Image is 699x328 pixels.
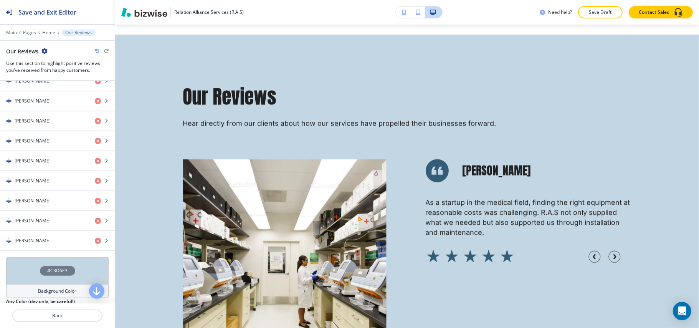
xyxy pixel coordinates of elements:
[588,9,613,16] p: Save Draft
[548,9,572,16] h3: Need help?
[121,7,244,18] button: Relation Alliance Services (R.A.S)
[15,237,51,244] h4: [PERSON_NAME]
[15,118,51,124] h4: [PERSON_NAME]
[15,157,51,164] h4: [PERSON_NAME]
[15,217,51,224] h4: [PERSON_NAME]
[6,47,38,55] h2: Our Reviews
[6,60,109,74] h3: Use this section to highlight positive reviews you've received from happy customers.
[15,137,51,144] h4: [PERSON_NAME]
[174,9,244,16] h3: Relation Alliance Services (R.A.S)
[6,178,12,184] img: Drag
[6,238,12,244] img: Drag
[13,312,102,319] p: Back
[629,6,693,18] button: Contact Sales
[15,197,51,204] h4: [PERSON_NAME]
[12,310,102,322] button: Back
[23,30,36,35] button: Pages
[121,8,167,17] img: Bizwise Logo
[673,302,691,320] div: Open Intercom Messenger
[578,6,623,18] button: Save Draft
[15,98,51,104] h4: [PERSON_NAME]
[6,138,12,144] img: Drag
[47,267,68,274] h4: #C3D6E3
[639,9,669,16] p: Contact Sales
[61,30,96,36] button: Our Reviews
[6,118,12,124] img: Drag
[6,218,12,224] img: Drag
[426,198,631,238] p: As a startup in the medical field, finding the right equipment at reasonable costs was challengin...
[6,198,12,204] img: Drag
[6,78,12,84] img: Drag
[38,288,77,295] h4: Background Color
[6,298,75,305] h2: Any Color (dev only, be careful!)
[6,98,12,104] img: Drag
[6,30,17,35] button: Main
[42,30,55,35] button: Home
[15,177,51,184] h4: [PERSON_NAME]
[18,8,76,17] h2: Save and Exit Editor
[6,257,109,298] button: #C3D6E3Background Color
[6,158,12,164] img: Drag
[65,30,92,35] p: Our Reviews
[15,78,51,84] h4: [PERSON_NAME]
[463,163,531,179] h5: [PERSON_NAME]
[183,84,631,110] h3: Our Reviews
[183,119,631,129] p: Hear directly from our clients about how our services have propelled their businesses forward.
